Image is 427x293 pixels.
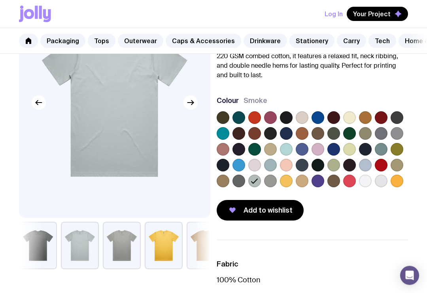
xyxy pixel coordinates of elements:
p: The AS Colour Classic Tee is a heavyweight favorite. Crafted from 220 GSM combed cotton, it featu... [217,42,408,80]
p: 100% Cotton [217,275,408,285]
div: Open Intercom Messenger [400,266,419,285]
button: Add to wishlist [217,200,304,221]
a: Packaging [40,34,85,48]
a: Tech [368,34,396,48]
a: Caps & Accessories [166,34,241,48]
button: Your Project [347,7,408,21]
a: Drinkware [244,34,287,48]
a: Stationery [289,34,334,48]
h3: Colour [217,96,239,105]
a: Outerwear [118,34,163,48]
button: Log In [325,7,343,21]
span: Smoke [244,96,267,105]
a: Carry [337,34,366,48]
a: Tops [88,34,115,48]
span: Your Project [353,10,391,18]
span: Add to wishlist [244,206,293,215]
h3: Fabric [217,259,408,269]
